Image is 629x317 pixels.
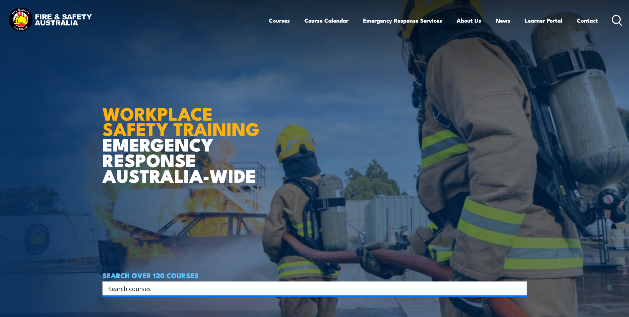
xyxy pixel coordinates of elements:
a: Emergency Response Services [363,12,442,29]
a: Course Calendar [304,12,348,29]
a: About Us [457,12,481,29]
form: Search form [110,284,514,293]
h4: SEARCH OVER 120 COURSES [102,271,527,279]
strong: WORKPLACE SAFETY TRAINING [102,99,260,142]
a: Courses [269,12,290,29]
h1: EMERGENCY RESPONSE AUSTRALIA-WIDE [102,89,265,183]
button: Search magnifier button [515,284,525,293]
a: Contact [577,12,598,29]
input: Search input [108,283,512,293]
a: Learner Portal [525,12,562,29]
a: News [496,12,510,29]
